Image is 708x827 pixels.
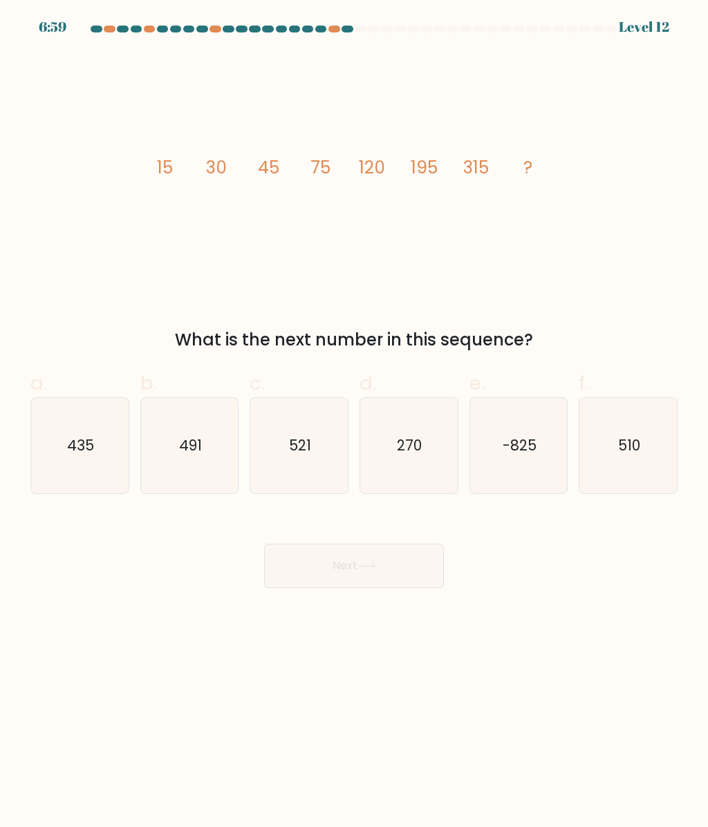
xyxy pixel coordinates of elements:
tspan: 45 [258,155,279,180]
div: 6:59 [39,17,66,37]
text: 270 [398,435,422,455]
span: e. [469,370,485,397]
text: 521 [289,435,311,455]
span: b. [140,370,157,397]
span: c. [250,370,265,397]
text: 510 [618,435,640,455]
div: Level 12 [619,17,669,37]
div: What is the next number in this sequence? [39,327,669,352]
tspan: ? [523,155,532,180]
tspan: 30 [206,155,227,180]
tspan: 195 [411,155,438,180]
span: a. [30,370,47,397]
span: f. [579,370,588,397]
button: Next [264,544,444,588]
tspan: 120 [359,155,385,180]
text: -825 [503,435,537,455]
text: 435 [67,435,94,455]
text: 491 [179,435,202,455]
span: d. [360,370,376,397]
tspan: 75 [310,155,330,180]
tspan: 15 [157,155,173,180]
tspan: 315 [463,155,489,180]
